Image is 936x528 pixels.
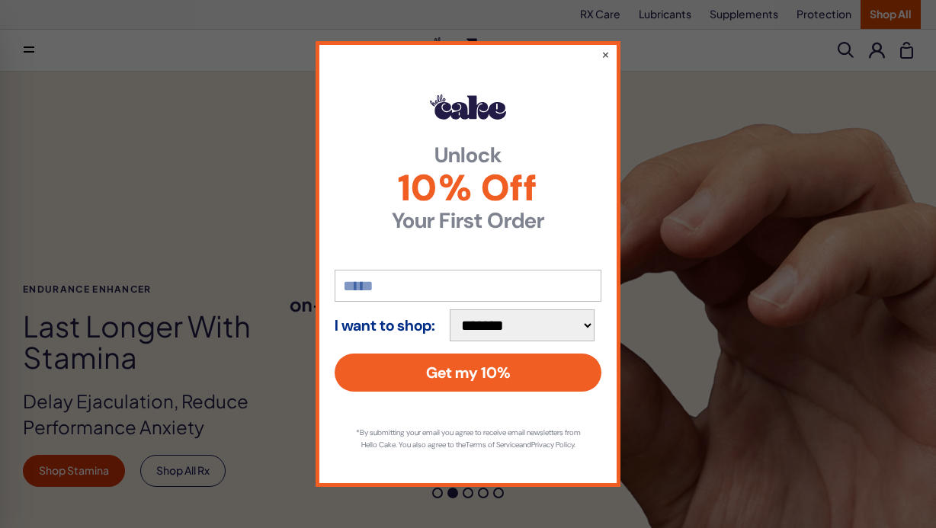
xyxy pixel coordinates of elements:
strong: I want to shop: [335,317,435,334]
strong: Your First Order [335,210,601,232]
a: Terms of Service [466,440,519,450]
strong: Unlock [335,145,601,166]
span: 10% Off [335,170,601,206]
p: *By submitting your email you agree to receive email newsletters from Hello Cake. You also agree ... [350,427,586,451]
a: Privacy Policy [531,440,574,450]
button: Get my 10% [335,354,601,392]
img: Hello Cake [430,94,506,119]
button: × [601,46,610,62]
